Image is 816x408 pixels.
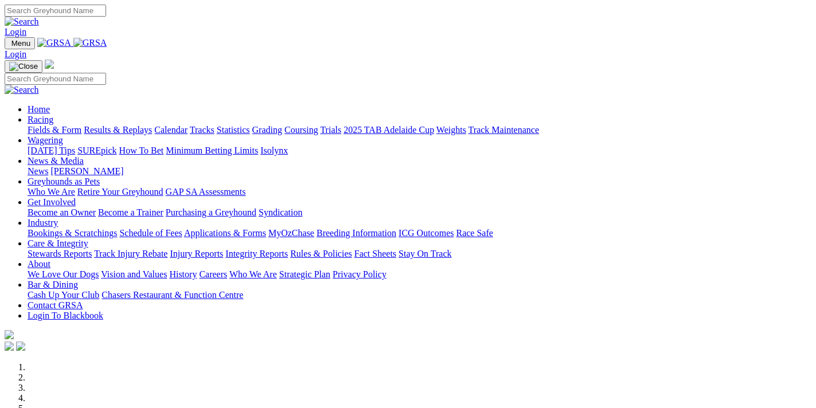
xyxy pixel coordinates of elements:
[28,269,99,279] a: We Love Our Dogs
[28,269,811,280] div: About
[28,249,811,259] div: Care & Integrity
[184,228,266,238] a: Applications & Forms
[28,207,96,217] a: Become an Owner
[28,187,811,197] div: Greyhounds as Pets
[229,269,277,279] a: Who We Are
[73,38,107,48] img: GRSA
[170,249,223,258] a: Injury Reports
[28,146,811,156] div: Wagering
[101,290,243,300] a: Chasers Restaurant & Function Centre
[5,37,35,49] button: Toggle navigation
[28,228,811,238] div: Industry
[169,269,197,279] a: History
[468,125,539,135] a: Track Maintenance
[279,269,330,279] a: Strategic Plan
[28,104,50,114] a: Home
[28,125,81,135] a: Fields & Form
[333,269,386,279] a: Privacy Policy
[28,156,84,166] a: News & Media
[5,49,26,59] a: Login
[290,249,352,258] a: Rules & Policies
[98,207,163,217] a: Become a Trainer
[28,166,48,176] a: News
[28,280,78,289] a: Bar & Dining
[28,207,811,218] div: Get Involved
[77,146,116,155] a: SUREpick
[225,249,288,258] a: Integrity Reports
[166,207,256,217] a: Purchasing a Greyhound
[28,290,811,300] div: Bar & Dining
[5,330,14,339] img: logo-grsa-white.png
[252,125,282,135] a: Grading
[436,125,466,135] a: Weights
[166,146,258,155] a: Minimum Betting Limits
[45,60,54,69] img: logo-grsa-white.png
[5,17,39,27] img: Search
[28,290,99,300] a: Cash Up Your Club
[284,125,318,135] a: Coursing
[28,176,100,186] a: Greyhounds as Pets
[28,135,63,145] a: Wagering
[37,38,71,48] img: GRSA
[28,238,88,248] a: Care & Integrity
[28,146,75,155] a: [DATE] Tips
[16,342,25,351] img: twitter.svg
[259,207,302,217] a: Syndication
[5,27,26,37] a: Login
[260,146,288,155] a: Isolynx
[28,115,53,124] a: Racing
[5,73,106,85] input: Search
[190,125,214,135] a: Tracks
[399,249,451,258] a: Stay On Track
[28,228,117,238] a: Bookings & Scratchings
[77,187,163,197] a: Retire Your Greyhound
[5,85,39,95] img: Search
[343,125,434,135] a: 2025 TAB Adelaide Cup
[166,187,246,197] a: GAP SA Assessments
[320,125,341,135] a: Trials
[5,60,42,73] button: Toggle navigation
[28,197,76,207] a: Get Involved
[217,125,250,135] a: Statistics
[119,228,182,238] a: Schedule of Fees
[268,228,314,238] a: MyOzChase
[5,342,14,351] img: facebook.svg
[28,218,58,227] a: Industry
[11,39,30,48] span: Menu
[119,146,164,155] a: How To Bet
[354,249,396,258] a: Fact Sheets
[28,259,50,269] a: About
[199,269,227,279] a: Careers
[28,249,92,258] a: Stewards Reports
[9,62,38,71] img: Close
[28,187,75,197] a: Who We Are
[28,125,811,135] div: Racing
[28,311,103,320] a: Login To Blackbook
[399,228,454,238] a: ICG Outcomes
[84,125,152,135] a: Results & Replays
[94,249,167,258] a: Track Injury Rebate
[317,228,396,238] a: Breeding Information
[50,166,123,176] a: [PERSON_NAME]
[5,5,106,17] input: Search
[28,166,811,176] div: News & Media
[154,125,188,135] a: Calendar
[28,300,83,310] a: Contact GRSA
[456,228,493,238] a: Race Safe
[101,269,167,279] a: Vision and Values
